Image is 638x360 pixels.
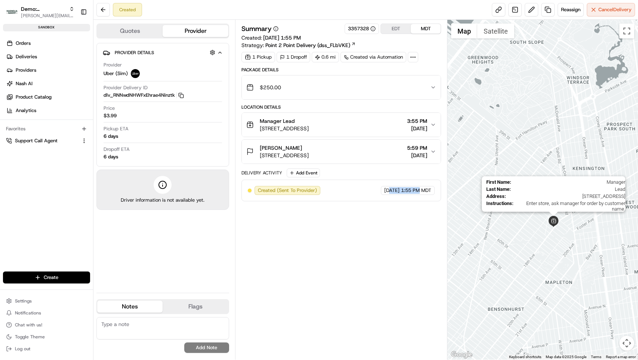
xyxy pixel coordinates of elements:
div: 💻 [63,109,69,115]
span: Orders [16,40,31,47]
button: Add Event [287,168,320,177]
span: Create [44,274,58,281]
span: 3:55 PM [407,117,427,125]
button: Quotes [97,25,163,37]
img: uber-new-logo.jpeg [131,69,140,78]
span: Deliveries [16,53,37,60]
button: Demo: [PERSON_NAME] [21,5,66,13]
span: [PERSON_NAME] [260,144,302,152]
a: Orders [3,37,93,49]
span: Lead [514,186,625,192]
span: Pickup ETA [104,125,129,132]
div: Location Details [241,104,441,110]
button: Provider Details [103,46,223,59]
span: Driver information is not available yet. [121,197,204,204]
button: Map camera controls [619,336,634,351]
button: Keyboard shortcuts [509,354,541,360]
span: Created: [241,34,301,41]
span: Created (Sent To Provider) [258,187,317,194]
span: Analytics [16,107,36,114]
span: Notifications [15,310,41,316]
span: Support Call Agent [15,137,58,144]
span: Manager Lead [260,117,295,125]
a: Point 2 Point Delivery (dss_FLbVKE) [265,41,356,49]
a: Powered byPylon [53,126,90,132]
div: Favorites [3,123,90,135]
button: Chat with us! [3,320,90,330]
span: Point 2 Point Delivery (dss_FLbVKE) [265,41,350,49]
img: Google [449,350,474,360]
button: 3357328 [348,25,376,32]
div: We're available if you need us! [25,79,95,85]
a: Nash AI [3,78,93,90]
button: Reassign [558,3,584,16]
div: 6 days [104,153,118,160]
a: 📗Knowledge Base [4,105,60,119]
button: [PERSON_NAME][STREET_ADDRESS]5:59 PM[DATE] [242,140,441,164]
button: Show satellite imagery [477,24,514,38]
button: Support Call Agent [3,135,90,147]
a: Product Catalog [3,91,93,103]
div: Package Details [241,67,441,73]
button: Settings [3,296,90,306]
div: 1 Pickup [241,52,275,62]
span: Provider Details [115,50,154,56]
span: Settings [15,298,32,304]
button: Demo: BennyDemo: [PERSON_NAME][PERSON_NAME][EMAIL_ADDRESS][DOMAIN_NAME] [3,3,77,21]
button: Notes [97,301,163,313]
span: Last Name : [486,186,511,192]
a: Providers [3,64,93,76]
span: [DATE] [407,125,427,132]
span: Toggle Theme [15,334,45,340]
span: $250.00 [260,84,281,91]
span: Uber (Sim) [104,70,128,77]
span: Knowledge Base [15,108,57,116]
button: $250.00 [242,75,441,99]
span: Reassign [561,6,580,13]
button: dlv_RNNwdNHWFxEhrae4Ninztk [104,92,184,99]
div: 6 days [104,133,118,140]
span: [DATE] 1:55 PM [263,34,301,41]
a: Open this area in Google Maps (opens a new window) [449,350,474,360]
span: [DATE] [407,152,427,159]
a: Analytics [3,105,93,117]
a: Support Call Agent [6,137,78,144]
span: [STREET_ADDRESS] [260,152,309,159]
button: Log out [3,344,90,354]
span: Nash AI [16,80,33,87]
div: 📗 [7,109,13,115]
div: 0.6 mi [312,52,339,62]
p: Welcome 👋 [7,30,136,42]
button: Toggle fullscreen view [619,24,634,38]
button: Toggle Theme [3,332,90,342]
button: [PERSON_NAME][EMAIL_ADDRESS][DOMAIN_NAME] [21,13,74,19]
a: Terms (opens in new tab) [591,355,601,359]
span: Product Catalog [16,94,52,100]
span: [STREET_ADDRESS] [260,125,309,132]
span: [DATE] [384,187,400,194]
a: Deliveries [3,51,93,63]
span: Providers [16,67,36,74]
img: 1736555255976-a54dd68f-1ca7-489b-9aae-adbdc363a1c4 [7,71,21,85]
button: Manager Lead[STREET_ADDRESS]3:55 PM[DATE] [242,113,441,137]
span: Provider Delivery ID [104,84,148,91]
span: Enter store, ask manager for order by customer name. [517,201,625,212]
div: Created via Automation [340,52,406,62]
div: sandbox [3,24,90,31]
img: Nash [7,7,22,22]
div: Delivery Activity [241,170,282,176]
span: Log out [15,346,30,352]
span: Map data ©2025 Google [546,355,586,359]
a: Report a map error [606,355,636,359]
span: Pylon [74,127,90,132]
img: Demo: Benny [6,8,18,16]
button: Create [3,271,90,283]
span: $3.99 [104,112,117,119]
button: CancelDelivery [587,3,635,16]
span: Dropoff ETA [104,146,130,153]
button: Notifications [3,308,90,318]
div: Strategy: [241,41,356,49]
